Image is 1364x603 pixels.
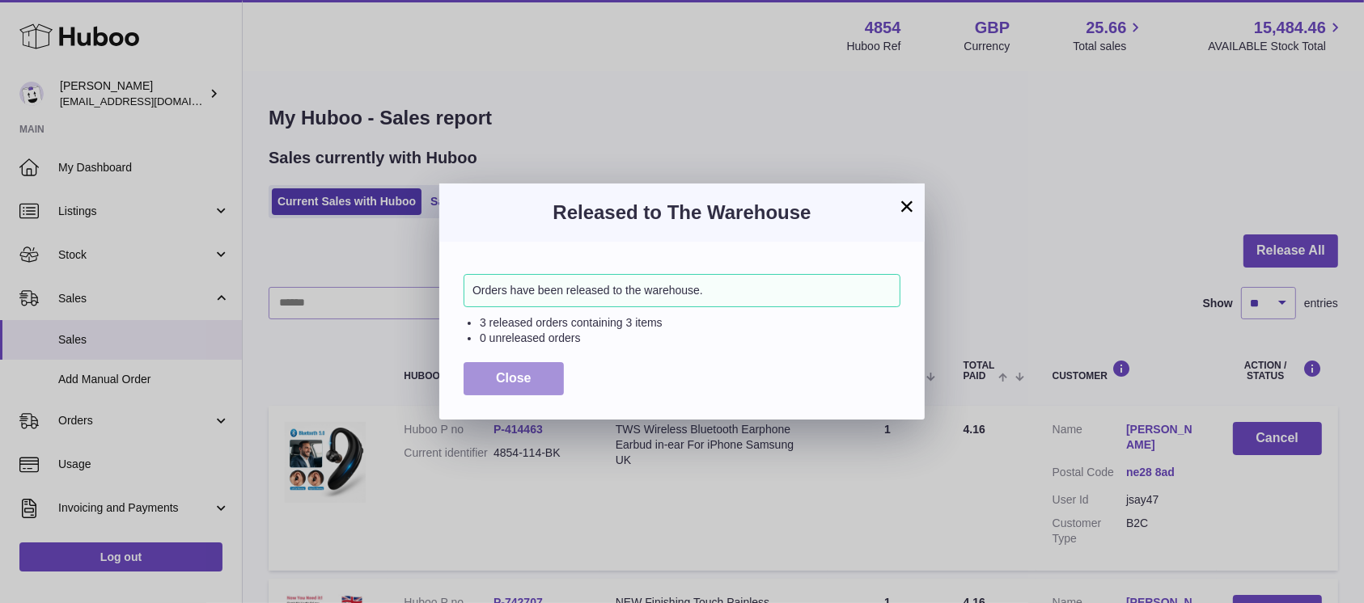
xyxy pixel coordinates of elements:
[464,200,900,226] h3: Released to The Warehouse
[464,362,564,395] button: Close
[480,315,900,331] li: 3 released orders containing 3 items
[897,196,917,216] button: ×
[464,274,900,307] div: Orders have been released to the warehouse.
[480,331,900,346] li: 0 unreleased orders
[496,371,532,385] span: Close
